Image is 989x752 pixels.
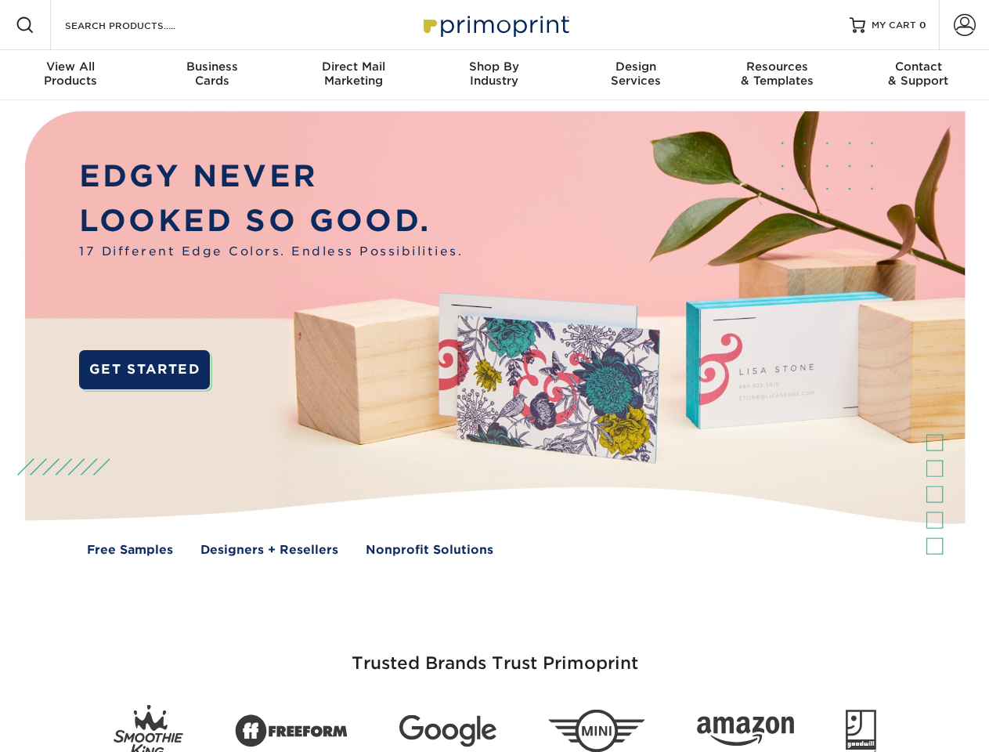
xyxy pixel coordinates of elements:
div: Industry [424,60,565,88]
img: Google [399,715,496,747]
input: SEARCH PRODUCTS..... [63,16,216,34]
span: MY CART [872,19,916,32]
a: Direct MailMarketing [283,50,424,100]
a: Resources& Templates [706,50,847,100]
h3: Trusted Brands Trust Primoprint [37,616,953,692]
a: Free Samples [87,541,173,559]
span: Contact [848,60,989,74]
img: Amazon [697,717,794,747]
div: & Support [848,60,989,88]
span: Design [565,60,706,74]
a: DesignServices [565,50,706,100]
img: Primoprint [417,8,573,42]
div: Cards [141,60,282,88]
a: Designers + Resellers [200,541,338,559]
div: Marketing [283,60,424,88]
div: Services [565,60,706,88]
span: Business [141,60,282,74]
span: 17 Different Edge Colors. Endless Possibilities. [79,243,463,261]
a: Contact& Support [848,50,989,100]
a: Nonprofit Solutions [366,541,493,559]
a: BusinessCards [141,50,282,100]
p: LOOKED SO GOOD. [79,199,463,244]
span: Shop By [424,60,565,74]
a: Shop ByIndustry [424,50,565,100]
img: Goodwill [846,710,876,752]
a: GET STARTED [79,350,210,389]
p: EDGY NEVER [79,154,463,199]
span: 0 [919,20,926,31]
span: Resources [706,60,847,74]
div: & Templates [706,60,847,88]
span: Direct Mail [283,60,424,74]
